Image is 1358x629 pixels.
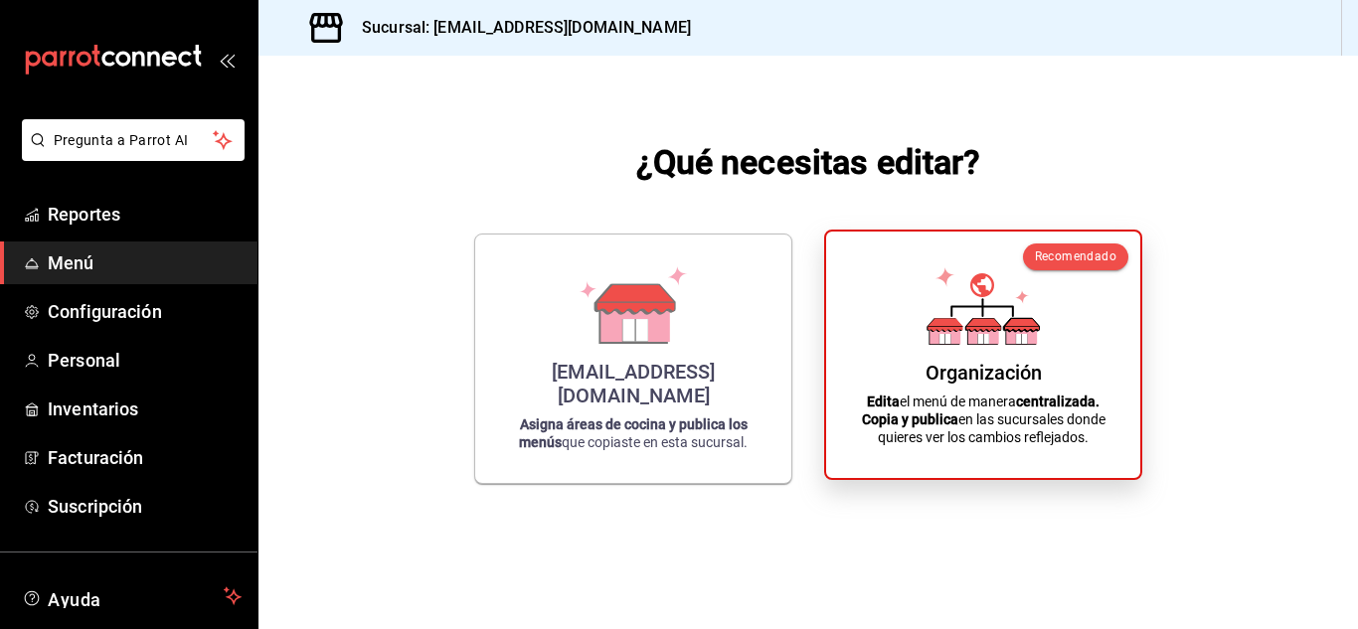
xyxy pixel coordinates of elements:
h1: ¿Qué necesitas editar? [636,138,981,186]
strong: Edita [867,393,900,409]
span: Suscripción [48,493,242,520]
span: Personal [48,347,242,374]
p: que copiaste en esta sucursal. [499,415,767,451]
p: el menú de manera en las sucursales donde quieres ver los cambios reflejados. [850,393,1116,446]
span: Facturación [48,444,242,471]
span: Configuración [48,298,242,325]
button: open_drawer_menu [219,52,235,68]
button: Pregunta a Parrot AI [22,119,245,161]
span: Recomendado [1035,249,1116,263]
strong: centralizada. [1016,393,1100,409]
span: Ayuda [48,584,216,608]
span: Inventarios [48,395,242,422]
h3: Sucursal: [EMAIL_ADDRESS][DOMAIN_NAME] [346,16,691,40]
div: Organización [926,361,1042,385]
span: Menú [48,249,242,276]
span: Pregunta a Parrot AI [54,130,214,151]
strong: Copia y publica [862,411,958,427]
span: Reportes [48,201,242,228]
div: [EMAIL_ADDRESS][DOMAIN_NAME] [499,360,767,407]
strong: Asigna áreas de cocina y publica los menús [519,416,748,450]
a: Pregunta a Parrot AI [14,144,245,165]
